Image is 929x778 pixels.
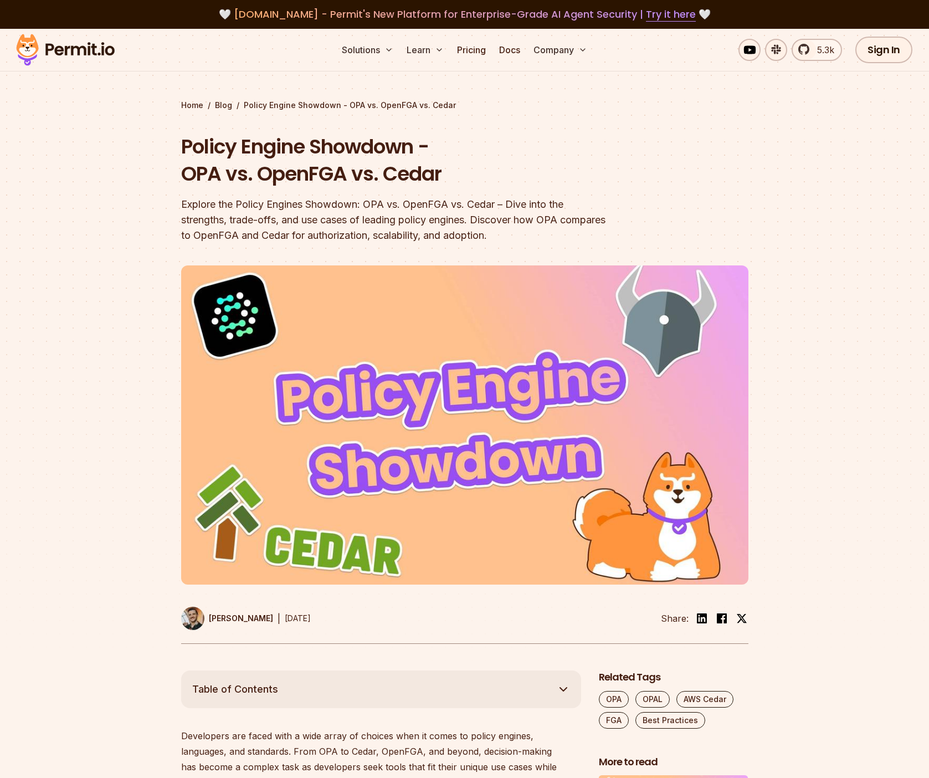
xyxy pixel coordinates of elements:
[855,37,912,63] a: Sign In
[337,39,398,61] button: Solutions
[661,612,689,625] li: Share:
[215,100,232,111] a: Blog
[715,612,728,625] img: facebook
[792,39,842,61] a: 5.3k
[285,613,311,623] time: [DATE]
[192,682,278,697] span: Table of Contents
[635,712,705,729] a: Best Practices
[810,43,834,57] span: 5.3k
[278,612,280,625] div: |
[27,7,902,22] div: 🤍 🤍
[695,612,709,625] img: linkedin
[529,39,592,61] button: Company
[646,7,696,22] a: Try it here
[599,712,629,729] a: FGA
[181,100,203,111] a: Home
[181,265,748,585] img: Policy Engine Showdown - OPA vs. OpenFGA vs. Cedar
[209,613,273,624] p: [PERSON_NAME]
[181,133,607,188] h1: Policy Engine Showdown - OPA vs. OpenFGA vs. Cedar
[599,755,748,769] h2: More to read
[11,31,120,69] img: Permit logo
[599,691,629,708] a: OPA
[181,100,748,111] div: / /
[181,670,581,708] button: Table of Contents
[181,607,204,630] img: Daniel Bass
[453,39,490,61] a: Pricing
[402,39,448,61] button: Learn
[234,7,696,21] span: [DOMAIN_NAME] - Permit's New Platform for Enterprise-Grade AI Agent Security |
[736,613,747,624] img: twitter
[676,691,733,708] a: AWS Cedar
[635,691,670,708] a: OPAL
[599,670,748,684] h2: Related Tags
[495,39,525,61] a: Docs
[181,607,273,630] a: [PERSON_NAME]
[181,197,607,243] div: Explore the Policy Engines Showdown: OPA vs. OpenFGA vs. Cedar – Dive into the strengths, trade-o...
